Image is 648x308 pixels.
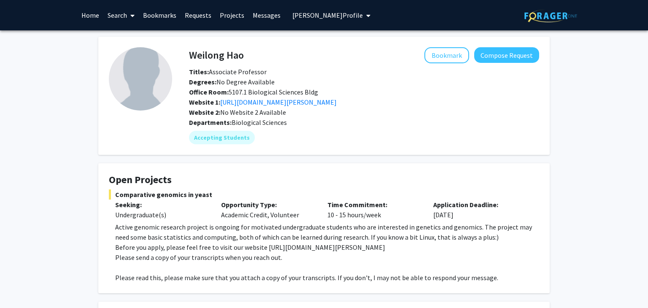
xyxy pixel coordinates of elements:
span: No Degree Available [189,78,275,86]
a: Opens in a new tab [220,98,337,106]
span: Comparative genomics in yeast [109,189,539,200]
h4: Open Projects [109,174,539,186]
p: Please send a copy of your transcripts when you reach out. [115,252,539,262]
p: Please read this, please make sure that you attach a copy of your transcripts. If you don't, I ma... [115,273,539,283]
p: Time Commitment: [327,200,421,210]
button: Add Weilong Hao to Bookmarks [424,47,469,63]
p: Application Deadline: [433,200,526,210]
a: Requests [181,0,216,30]
b: Office Room: [189,88,229,96]
img: Profile Picture [109,47,172,111]
a: Home [77,0,103,30]
b: Website 1: [189,98,220,106]
b: Departments: [189,118,232,127]
a: Search [103,0,139,30]
b: Degrees: [189,78,216,86]
a: Bookmarks [139,0,181,30]
h4: Weilong Hao [189,47,244,63]
div: [DATE] [427,200,533,220]
span: [PERSON_NAME] Profile [292,11,363,19]
span: Biological Sciences [232,118,287,127]
mat-chip: Accepting Students [189,131,255,144]
span: Associate Professor [189,68,267,76]
b: Titles: [189,68,209,76]
span: No Website 2 Available [189,108,286,116]
div: Undergraduate(s) [115,210,208,220]
img: ForagerOne Logo [524,9,577,22]
p: Opportunity Type: [221,200,314,210]
a: Messages [248,0,285,30]
p: Before you apply, please feel free to visit our website [URL][DOMAIN_NAME][PERSON_NAME] [115,242,539,252]
div: 10 - 15 hours/week [321,200,427,220]
a: Projects [216,0,248,30]
span: 5107.1 Biological Sciences Bldg [189,88,318,96]
b: Website 2: [189,108,220,116]
p: Active genomic research project is ongoing for motivated undergraduate students who are intereste... [115,222,539,242]
p: Seeking: [115,200,208,210]
button: Compose Request to Weilong Hao [474,47,539,63]
div: Academic Credit, Volunteer [215,200,321,220]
